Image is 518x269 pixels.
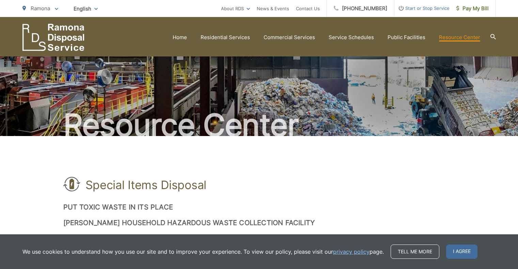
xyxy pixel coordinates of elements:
a: Tell me more [391,245,439,259]
h2: Put Toxic Waste In Its Place [63,203,455,211]
a: Contact Us [296,4,320,13]
a: privacy policy [333,248,370,256]
span: Pay My Bill [456,4,489,13]
a: Commercial Services [264,33,315,41]
h2: [PERSON_NAME] Household Hazardous Waste Collection Facility [63,219,455,227]
span: English [68,3,103,15]
a: EDCD logo. Return to the homepage. [22,24,84,51]
p: We use cookies to understand how you use our site and to improve your experience. To view our pol... [22,248,384,256]
a: Home [173,33,187,41]
h1: Special Items Disposal [85,178,206,192]
a: About RDS [221,4,250,13]
h2: Resource Center [22,108,496,142]
span: Ramona [31,5,50,12]
a: Public Facilities [388,33,425,41]
span: I agree [446,245,477,259]
a: Service Schedules [329,33,374,41]
a: News & Events [257,4,289,13]
a: Residential Services [201,33,250,41]
a: Resource Center [439,33,480,41]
